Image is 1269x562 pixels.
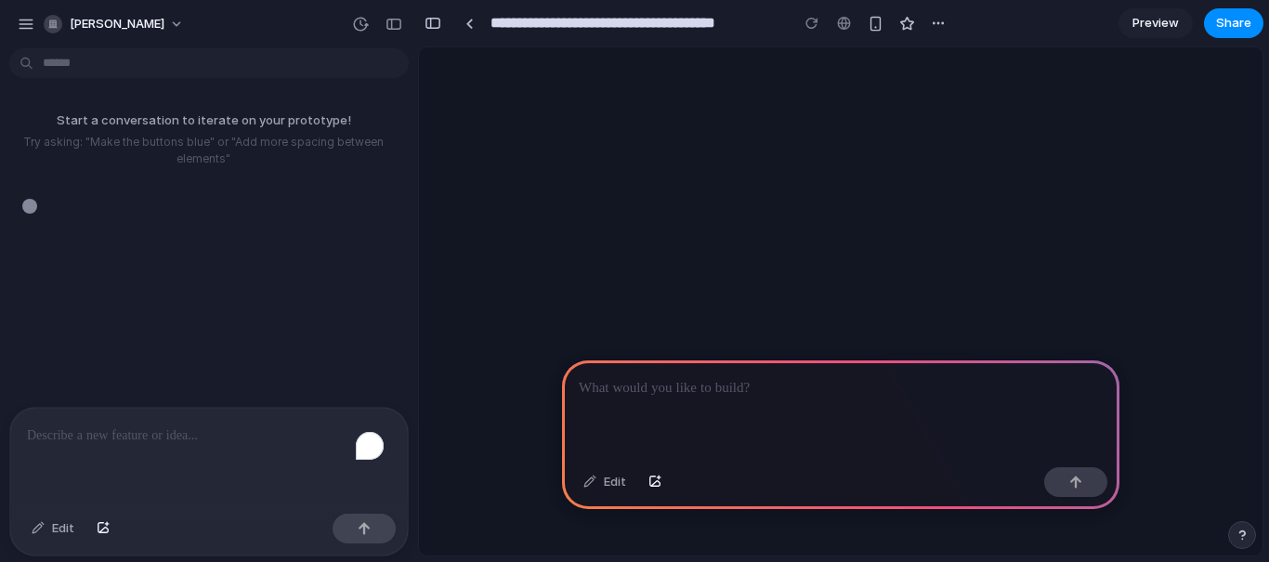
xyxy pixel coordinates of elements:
button: [PERSON_NAME] [36,9,193,39]
button: Share [1204,8,1263,38]
span: Share [1216,14,1251,33]
span: Preview [1132,14,1179,33]
div: To enrich screen reader interactions, please activate Accessibility in Grammarly extension settings [10,408,408,506]
span: [PERSON_NAME] [70,15,164,33]
a: Preview [1119,8,1193,38]
p: Try asking: "Make the buttons blue" or "Add more spacing between elements" [7,134,399,167]
p: Start a conversation to iterate on your prototype! [7,111,399,130]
